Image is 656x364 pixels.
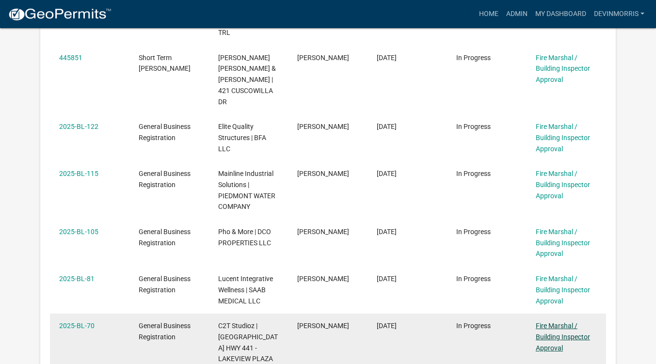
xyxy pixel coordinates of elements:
[377,228,397,236] span: 04/03/2025
[59,322,95,330] a: 2025-BL-70
[377,322,397,330] span: 03/06/2025
[139,123,191,142] span: General Business Registration
[59,275,95,283] a: 2025-BL-81
[456,275,491,283] span: In Progress
[218,54,276,106] span: FENDLER JEFFREY SCOTT & TWILA H | 421 CUSCOWILLA DR
[456,170,491,177] span: In Progress
[377,170,397,177] span: 06/03/2025
[297,322,349,330] span: Rabon Brown
[297,170,349,177] span: Adam
[218,170,275,210] span: Mainline Industrial Solutions | PIEDMONT WATER COMPANY
[536,322,590,352] a: Fire Marshal / Building Inspector Approval
[536,170,590,200] a: Fire Marshal / Building Inspector Approval
[377,275,397,283] span: 03/24/2025
[59,54,82,62] a: 445851
[590,5,648,23] a: Devinmorris
[139,170,191,189] span: General Business Registration
[297,228,349,236] span: John Nguyen
[218,123,266,153] span: Elite Quality Structures | BFA LLC
[536,275,590,305] a: Fire Marshal / Building Inspector Approval
[59,228,98,236] a: 2025-BL-105
[377,123,397,130] span: 06/30/2025
[536,54,590,84] a: Fire Marshal / Building Inspector Approval
[139,228,191,247] span: General Business Registration
[536,228,590,258] a: Fire Marshal / Building Inspector Approval
[297,123,349,130] span: Alan Stoll
[502,5,531,23] a: Admin
[139,54,191,73] span: Short Term Rental Registration
[456,322,491,330] span: In Progress
[139,322,191,341] span: General Business Registration
[218,275,273,305] span: Lucent Integrative Wellness | SAAB MEDICAL LLC
[456,228,491,236] span: In Progress
[297,54,349,62] span: Scott Fendler
[475,5,502,23] a: Home
[456,123,491,130] span: In Progress
[531,5,590,23] a: My Dashboard
[218,228,271,247] span: Pho & More | DCO PROPERTIES LLC
[297,275,349,283] span: Ursula Felice Waller
[377,54,397,62] span: 07/07/2025
[139,275,191,294] span: General Business Registration
[456,54,491,62] span: In Progress
[59,170,98,177] a: 2025-BL-115
[536,123,590,153] a: Fire Marshal / Building Inspector Approval
[59,123,98,130] a: 2025-BL-122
